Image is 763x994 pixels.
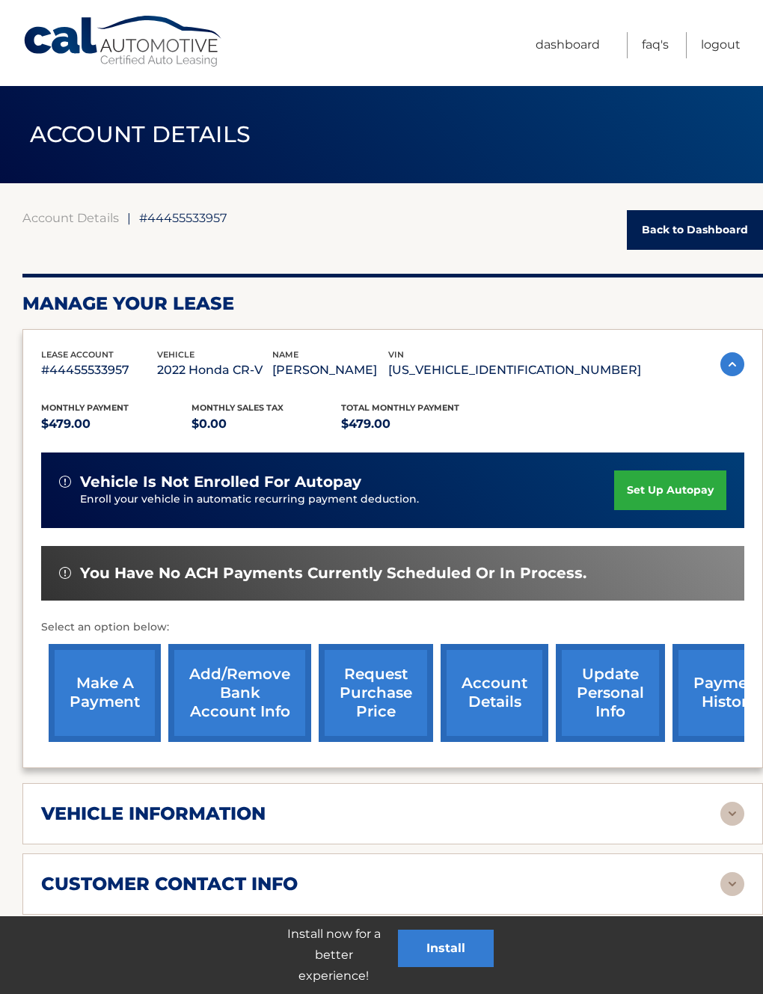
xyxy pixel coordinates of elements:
[157,349,194,360] span: vehicle
[22,210,119,225] a: Account Details
[701,32,741,58] a: Logout
[720,872,744,896] img: accordion-rest.svg
[341,402,459,413] span: Total Monthly Payment
[269,924,398,987] p: Install now for a better experience!
[41,414,191,435] p: $479.00
[388,360,641,381] p: [US_VEHICLE_IDENTIFICATION_NUMBER]
[41,349,114,360] span: lease account
[80,491,614,508] p: Enroll your vehicle in automatic recurring payment deduction.
[341,414,491,435] p: $479.00
[41,360,157,381] p: #44455533957
[191,402,284,413] span: Monthly sales Tax
[272,349,298,360] span: name
[398,930,494,967] button: Install
[22,292,763,315] h2: Manage Your Lease
[41,619,744,636] p: Select an option below:
[720,802,744,826] img: accordion-rest.svg
[49,644,161,742] a: make a payment
[157,360,273,381] p: 2022 Honda CR-V
[80,473,361,491] span: vehicle is not enrolled for autopay
[22,15,224,68] a: Cal Automotive
[191,414,342,435] p: $0.00
[30,120,251,148] span: ACCOUNT DETAILS
[272,360,388,381] p: [PERSON_NAME]
[168,644,311,742] a: Add/Remove bank account info
[319,644,433,742] a: request purchase price
[642,32,669,58] a: FAQ's
[388,349,404,360] span: vin
[59,476,71,488] img: alert-white.svg
[41,402,129,413] span: Monthly Payment
[41,803,266,825] h2: vehicle information
[139,210,227,225] span: #44455533957
[441,644,548,742] a: account details
[127,210,131,225] span: |
[627,210,763,250] a: Back to Dashboard
[41,873,298,895] h2: customer contact info
[720,352,744,376] img: accordion-active.svg
[614,470,726,510] a: set up autopay
[59,567,71,579] img: alert-white.svg
[80,564,586,583] span: You have no ACH payments currently scheduled or in process.
[556,644,665,742] a: update personal info
[536,32,600,58] a: Dashboard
